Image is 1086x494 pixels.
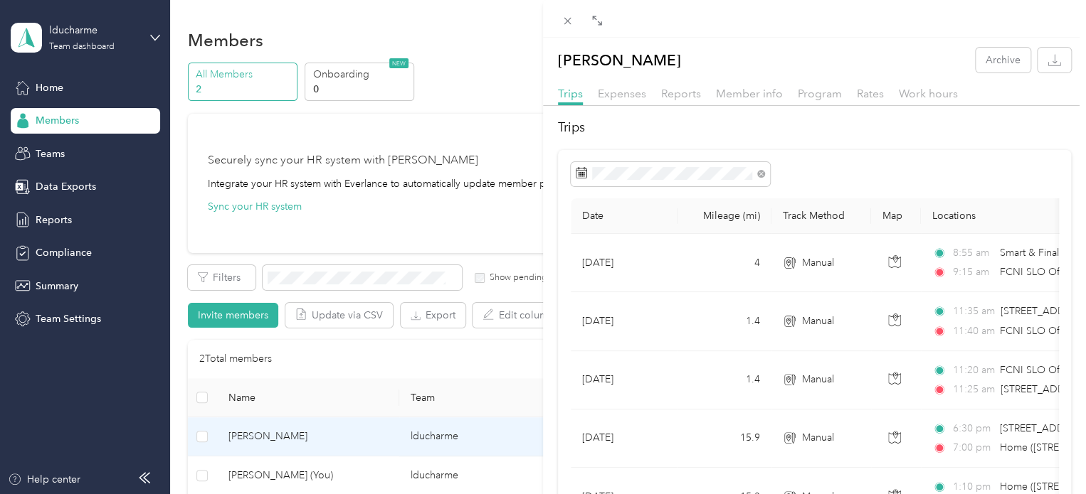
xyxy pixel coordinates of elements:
[1006,414,1086,494] iframe: Everlance-gr Chat Button Frame
[952,363,993,378] span: 11:20 am
[571,198,678,234] th: Date
[571,409,678,468] td: [DATE]
[802,313,834,329] span: Manual
[558,48,681,73] p: [PERSON_NAME]
[571,292,678,350] td: [DATE]
[678,234,771,292] td: 4
[899,87,958,100] span: Work hours
[558,87,583,100] span: Trips
[952,323,993,339] span: 11:40 am
[952,245,993,261] span: 8:55 am
[802,372,834,387] span: Manual
[952,440,993,456] span: 7:00 pm
[952,264,993,280] span: 9:15 am
[802,430,834,446] span: Manual
[558,118,1071,137] h2: Trips
[798,87,842,100] span: Program
[716,87,783,100] span: Member info
[976,48,1030,73] button: Archive
[661,87,701,100] span: Reports
[952,421,993,436] span: 6:30 pm
[952,382,994,397] span: 11:25 am
[857,87,884,100] span: Rates
[598,87,646,100] span: Expenses
[571,234,678,292] td: [DATE]
[771,198,871,234] th: Track Method
[571,351,678,409] td: [DATE]
[871,198,921,234] th: Map
[678,351,771,409] td: 1.4
[678,292,771,350] td: 1.4
[952,304,994,319] span: 11:35 am
[678,198,771,234] th: Mileage (mi)
[802,255,834,271] span: Manual
[678,409,771,468] td: 15.9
